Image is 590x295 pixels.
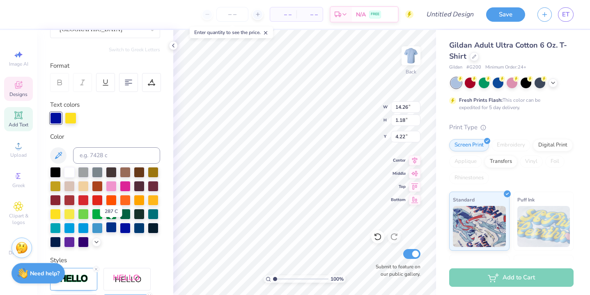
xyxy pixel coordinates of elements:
input: Untitled Design [420,6,480,23]
div: Back [406,68,416,75]
span: Top [391,184,406,190]
span: – – [301,10,318,19]
div: Enter quantity to see the price. [190,27,273,38]
div: Color [50,132,160,142]
div: Transfers [484,156,517,168]
input: – – [216,7,248,22]
span: Add Text [9,121,28,128]
div: Digital Print [533,139,573,151]
div: Print Type [449,123,574,132]
img: Standard [453,206,506,247]
div: Applique [449,156,482,168]
span: # G200 [466,64,481,71]
span: N/A [356,10,366,19]
button: Switch to Greek Letters [109,46,160,53]
span: Center [391,158,406,163]
span: Minimum Order: 24 + [485,64,526,71]
img: Back [403,48,419,64]
span: Decorate [9,249,28,256]
label: Text colors [50,100,80,110]
span: Standard [453,195,475,204]
label: Submit to feature on our public gallery. [371,263,420,278]
span: – – [275,10,292,19]
div: Vinyl [520,156,543,168]
div: 287 C [100,206,122,217]
span: Clipart & logos [4,213,33,226]
span: Middle [391,171,406,176]
div: Embroidery [491,139,530,151]
div: Styles [50,256,160,265]
button: Save [486,7,525,22]
span: FREE [371,11,379,17]
div: Rhinestones [449,172,489,184]
span: Bottom [391,197,406,203]
span: Metallic & Glitter Ink [517,258,566,267]
span: ET [562,10,569,19]
span: Gildan Adult Ultra Cotton 6 Oz. T-Shirt [449,40,567,61]
img: Stroke [60,274,88,284]
span: 100 % [331,275,344,283]
strong: Fresh Prints Flash: [459,97,503,103]
span: Puff Ink [517,195,535,204]
img: Shadow [113,274,142,284]
div: Format [50,61,161,71]
input: e.g. 7428 c [73,147,160,164]
strong: Need help? [30,270,60,277]
span: Greek [12,182,25,189]
div: Screen Print [449,139,489,151]
div: This color can be expedited for 5 day delivery. [459,96,560,111]
a: ET [558,7,574,22]
div: Foil [545,156,565,168]
span: Image AI [9,61,28,67]
img: Puff Ink [517,206,570,247]
span: Upload [10,152,27,158]
span: Gildan [449,64,462,71]
span: Neon Ink [453,258,473,267]
span: Designs [9,91,28,98]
